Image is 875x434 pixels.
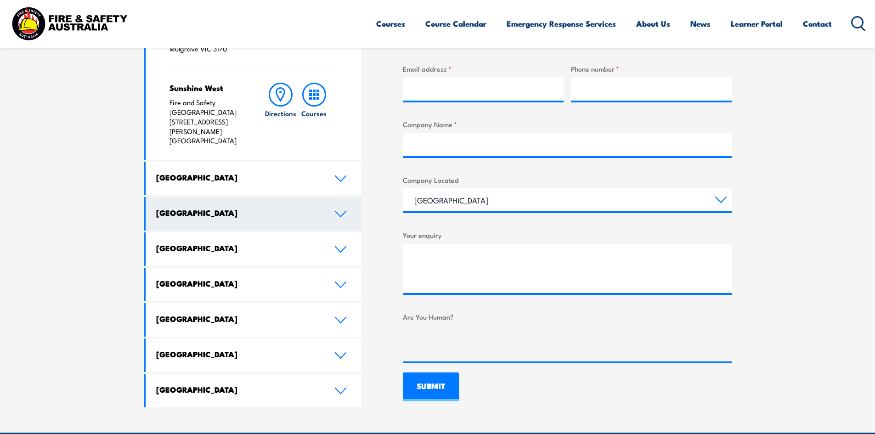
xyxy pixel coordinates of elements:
[301,108,327,118] h6: Courses
[403,175,732,185] label: Company Located
[403,230,732,240] label: Your enquiry
[169,98,246,146] p: Fire and Safety [GEOGRAPHIC_DATA] [STREET_ADDRESS][PERSON_NAME] [GEOGRAPHIC_DATA]
[156,278,321,288] h4: [GEOGRAPHIC_DATA]
[403,311,732,322] label: Are You Human?
[146,232,361,266] a: [GEOGRAPHIC_DATA]
[156,243,321,253] h4: [GEOGRAPHIC_DATA]
[298,83,331,146] a: Courses
[403,326,542,361] iframe: reCAPTCHA
[146,197,361,231] a: [GEOGRAPHIC_DATA]
[803,11,832,36] a: Contact
[376,11,405,36] a: Courses
[146,268,361,301] a: [GEOGRAPHIC_DATA]
[146,303,361,337] a: [GEOGRAPHIC_DATA]
[403,372,459,401] input: SUBMIT
[690,11,711,36] a: News
[571,63,732,74] label: Phone number
[636,11,670,36] a: About Us
[265,108,296,118] h6: Directions
[156,172,321,182] h4: [GEOGRAPHIC_DATA]
[731,11,783,36] a: Learner Portal
[169,83,246,93] h4: Sunshine West
[146,338,361,372] a: [GEOGRAPHIC_DATA]
[156,384,321,395] h4: [GEOGRAPHIC_DATA]
[156,314,321,324] h4: [GEOGRAPHIC_DATA]
[264,83,297,146] a: Directions
[156,349,321,359] h4: [GEOGRAPHIC_DATA]
[146,374,361,407] a: [GEOGRAPHIC_DATA]
[403,119,732,130] label: Company Name
[146,162,361,195] a: [GEOGRAPHIC_DATA]
[403,63,564,74] label: Email address
[156,208,321,218] h4: [GEOGRAPHIC_DATA]
[425,11,486,36] a: Course Calendar
[507,11,616,36] a: Emergency Response Services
